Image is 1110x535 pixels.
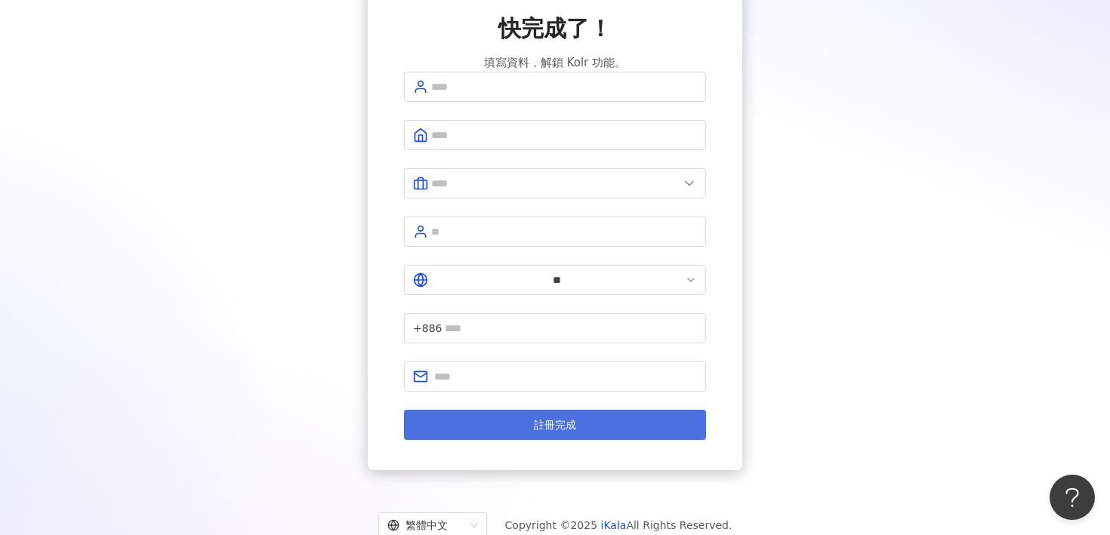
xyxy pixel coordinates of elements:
span: 填寫資料，解鎖 Kolr 功能。 [484,54,626,72]
span: 註冊完成 [534,419,576,431]
iframe: Help Scout Beacon - Open [1050,475,1095,520]
span: +886 [413,320,442,337]
span: 快完成了！ [498,13,612,45]
a: iKala [601,519,627,531]
button: 註冊完成 [404,410,706,440]
span: Copyright © 2025 All Rights Reserved. [505,516,732,534]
